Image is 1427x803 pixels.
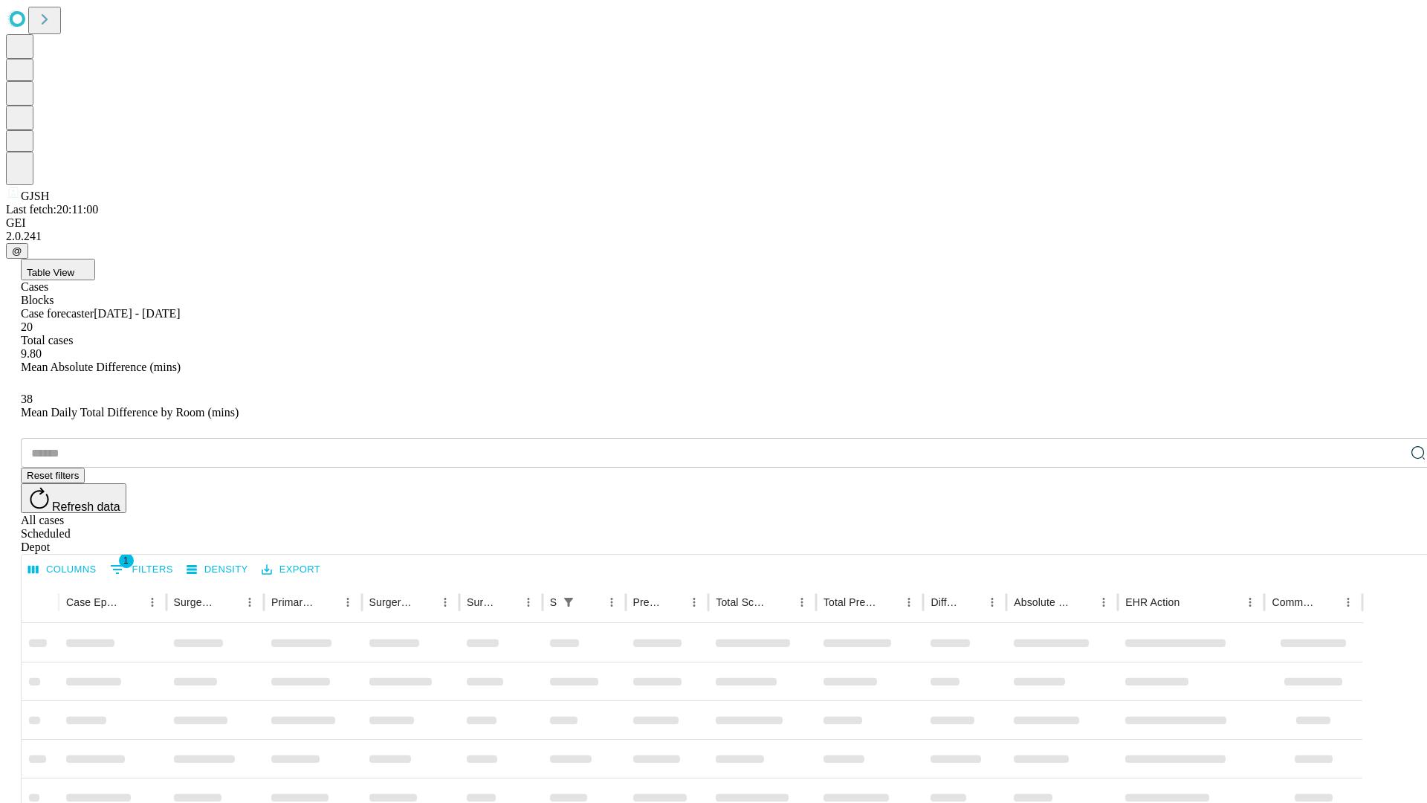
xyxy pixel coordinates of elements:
[414,592,435,613] button: Sort
[771,592,792,613] button: Sort
[219,592,239,613] button: Sort
[121,592,142,613] button: Sort
[497,592,518,613] button: Sort
[878,592,899,613] button: Sort
[6,243,28,259] button: @
[183,558,252,581] button: Density
[467,596,496,608] div: Surgery Date
[1072,592,1093,613] button: Sort
[6,230,1421,243] div: 2.0.241
[982,592,1003,613] button: Menu
[21,347,42,360] span: 9.80
[21,307,94,320] span: Case forecaster
[142,592,163,613] button: Menu
[558,592,579,613] div: 1 active filter
[106,558,177,581] button: Show filters
[899,592,919,613] button: Menu
[518,592,539,613] button: Menu
[601,592,622,613] button: Menu
[66,596,120,608] div: Case Epic Id
[369,596,412,608] div: Surgery Name
[823,596,877,608] div: Total Predicted Duration
[52,500,120,513] span: Refresh data
[550,596,557,608] div: Scheduled In Room Duration
[317,592,337,613] button: Sort
[435,592,456,613] button: Menu
[271,596,314,608] div: Primary Service
[1125,596,1180,608] div: EHR Action
[633,596,662,608] div: Predicted In Room Duration
[931,596,960,608] div: Difference
[792,592,812,613] button: Menu
[119,553,134,568] span: 1
[21,468,85,483] button: Reset filters
[21,259,95,280] button: Table View
[174,596,217,608] div: Surgeon Name
[21,320,33,333] span: 20
[21,334,73,346] span: Total cases
[94,307,180,320] span: [DATE] - [DATE]
[21,483,126,513] button: Refresh data
[337,592,358,613] button: Menu
[258,558,324,581] button: Export
[1317,592,1338,613] button: Sort
[25,558,100,581] button: Select columns
[21,361,181,373] span: Mean Absolute Difference (mins)
[1093,592,1114,613] button: Menu
[6,203,98,216] span: Last fetch: 20:11:00
[1014,596,1071,608] div: Absolute Difference
[21,393,33,405] span: 38
[961,592,982,613] button: Sort
[6,216,1421,230] div: GEI
[27,470,79,481] span: Reset filters
[12,245,22,257] span: @
[1272,596,1315,608] div: Comments
[21,190,49,202] span: GJSH
[1181,592,1202,613] button: Sort
[1338,592,1359,613] button: Menu
[558,592,579,613] button: Show filters
[1240,592,1261,613] button: Menu
[684,592,705,613] button: Menu
[663,592,684,613] button: Sort
[27,267,74,278] span: Table View
[716,596,769,608] div: Total Scheduled Duration
[580,592,601,613] button: Sort
[21,406,239,419] span: Mean Daily Total Difference by Room (mins)
[239,592,260,613] button: Menu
